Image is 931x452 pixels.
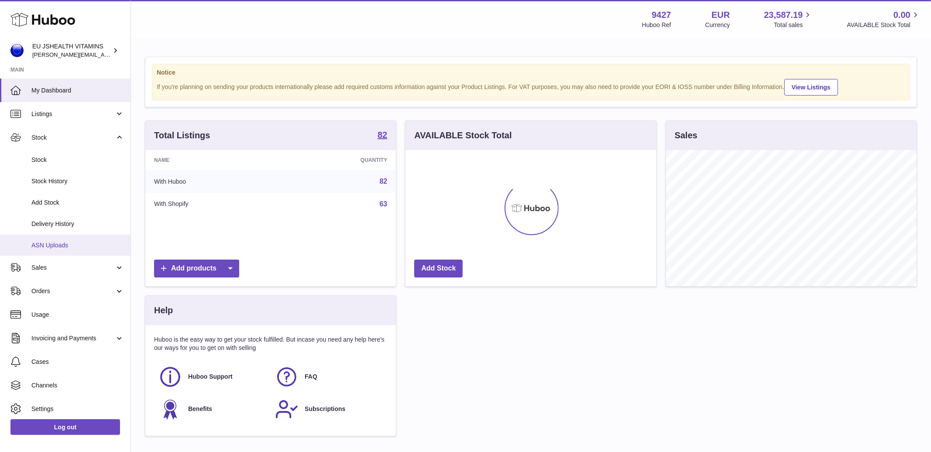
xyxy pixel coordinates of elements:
[31,134,115,142] span: Stock
[145,170,281,193] td: With Huboo
[31,156,124,164] span: Stock
[675,130,697,141] h3: Sales
[31,381,124,390] span: Channels
[380,178,388,185] a: 82
[414,260,463,277] a: Add Stock
[784,79,838,96] a: View Listings
[31,110,115,118] span: Listings
[31,264,115,272] span: Sales
[145,150,281,170] th: Name
[188,405,212,413] span: Benefits
[378,130,387,139] strong: 82
[764,9,803,21] span: 23,587.19
[847,9,921,29] a: 0.00 AVAILABLE Stock Total
[31,334,115,342] span: Invoicing and Payments
[305,405,345,413] span: Subscriptions
[188,373,233,381] span: Huboo Support
[893,9,910,21] span: 0.00
[31,86,124,95] span: My Dashboard
[414,130,512,141] h3: AVAILABLE Stock Total
[31,220,124,228] span: Delivery History
[847,21,921,29] span: AVAILABLE Stock Total
[157,68,905,77] strong: Notice
[642,21,671,29] div: Huboo Ref
[158,365,266,389] a: Huboo Support
[31,358,124,366] span: Cases
[10,419,120,435] a: Log out
[31,199,124,207] span: Add Stock
[154,336,387,352] p: Huboo is the easy way to get your stock fulfilled. But incase you need any help here's our ways f...
[378,130,387,141] a: 82
[275,365,383,389] a: FAQ
[32,42,111,59] div: EU JSHEALTH VITAMINS
[774,21,813,29] span: Total sales
[705,21,730,29] div: Currency
[32,51,175,58] span: [PERSON_NAME][EMAIL_ADDRESS][DOMAIN_NAME]
[31,311,124,319] span: Usage
[154,260,239,277] a: Add products
[154,130,210,141] h3: Total Listings
[158,397,266,421] a: Benefits
[10,44,24,57] img: laura@jessicasepel.com
[281,150,396,170] th: Quantity
[711,9,730,21] strong: EUR
[764,9,813,29] a: 23,587.19 Total sales
[275,397,383,421] a: Subscriptions
[157,78,905,96] div: If you're planning on sending your products internationally please add required customs informati...
[31,241,124,250] span: ASN Uploads
[380,200,388,208] a: 63
[305,373,317,381] span: FAQ
[31,287,115,295] span: Orders
[652,9,671,21] strong: 9427
[145,193,281,216] td: With Shopify
[31,177,124,185] span: Stock History
[154,305,173,316] h3: Help
[31,405,124,413] span: Settings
